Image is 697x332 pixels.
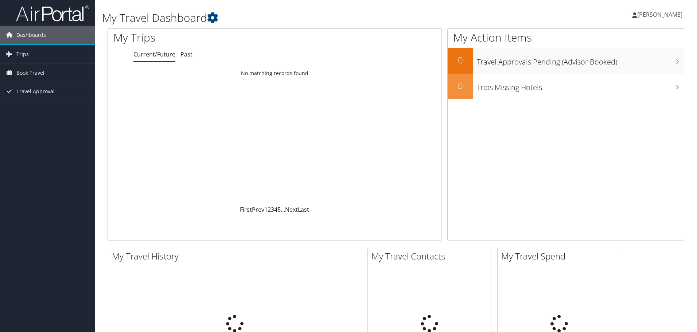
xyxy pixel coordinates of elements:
a: Last [298,206,309,214]
h1: My Action Items [448,30,684,45]
a: Past [180,50,192,58]
a: 3 [271,206,274,214]
a: Current/Future [133,50,175,58]
a: First [240,206,252,214]
a: Next [285,206,298,214]
span: Trips [16,45,29,63]
a: 2 [268,206,271,214]
h2: My Travel Contacts [371,250,491,262]
span: Book Travel [16,64,44,82]
h3: Travel Approvals Pending (Advisor Booked) [477,53,684,67]
a: 5 [277,206,281,214]
h1: My Travel Dashboard [102,10,494,26]
h2: 0 [448,79,473,92]
img: airportal-logo.png [16,5,89,22]
a: 4 [274,206,277,214]
span: [PERSON_NAME] [637,11,682,19]
h3: Trips Missing Hotels [477,79,684,93]
a: Prev [252,206,264,214]
td: No matching records found [108,67,441,80]
h2: 0 [448,54,473,66]
span: … [281,206,285,214]
h2: My Travel History [112,250,361,262]
h1: My Trips [113,30,297,45]
a: [PERSON_NAME] [632,4,690,26]
a: 0Trips Missing Hotels [448,74,684,99]
span: Dashboards [16,26,46,44]
a: 0Travel Approvals Pending (Advisor Booked) [448,48,684,74]
h2: My Travel Spend [501,250,621,262]
span: Travel Approval [16,82,55,101]
a: 1 [264,206,268,214]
